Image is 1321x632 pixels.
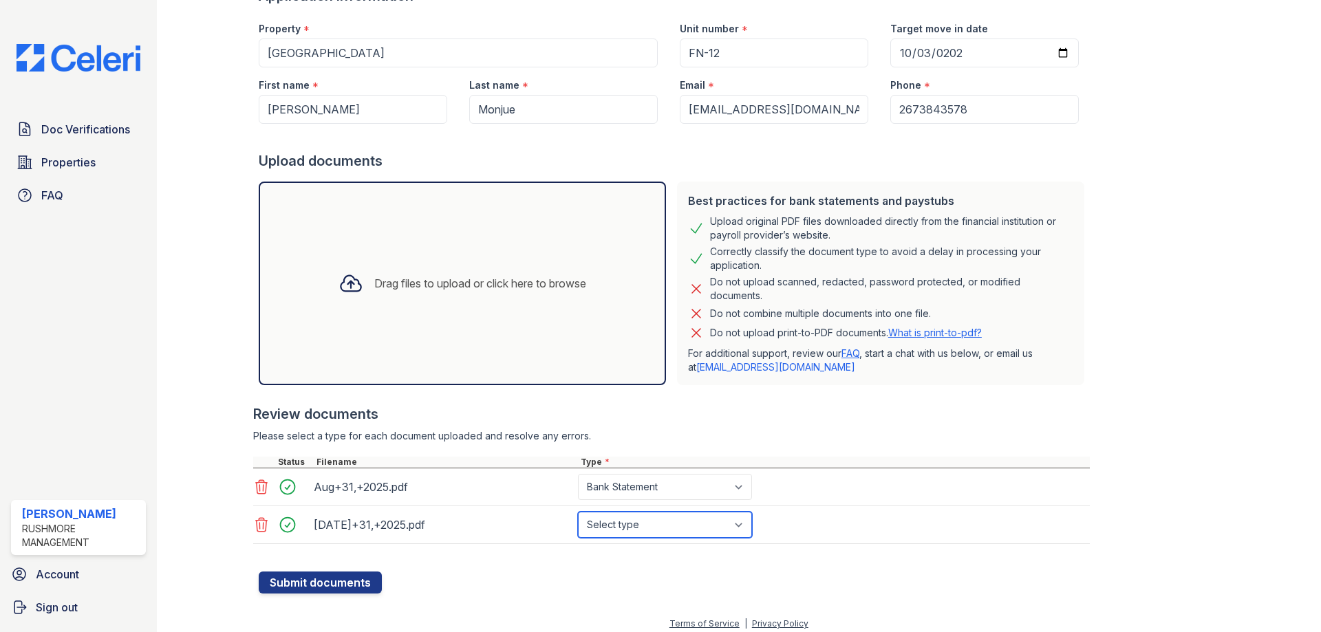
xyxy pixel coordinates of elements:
[710,275,1073,303] div: Do not upload scanned, redacted, password protected, or modified documents.
[710,245,1073,272] div: Correctly classify the document type to avoid a delay in processing your application.
[890,78,921,92] label: Phone
[11,182,146,209] a: FAQ
[41,154,96,171] span: Properties
[710,326,982,340] p: Do not upload print-to-PDF documents.
[688,347,1073,374] p: For additional support, review our , start a chat with us below, or email us at
[253,404,1090,424] div: Review documents
[744,618,747,629] div: |
[680,22,739,36] label: Unit number
[11,116,146,143] a: Doc Verifications
[680,78,705,92] label: Email
[11,149,146,176] a: Properties
[752,618,808,629] a: Privacy Policy
[6,44,151,72] img: CE_Logo_Blue-a8612792a0a2168367f1c8372b55b34899dd931a85d93a1a3d3e32e68fde9ad4.png
[41,187,63,204] span: FAQ
[22,505,140,522] div: [PERSON_NAME]
[696,361,855,373] a: [EMAIL_ADDRESS][DOMAIN_NAME]
[669,618,740,629] a: Terms of Service
[259,151,1090,171] div: Upload documents
[374,275,586,292] div: Drag files to upload or click here to browse
[36,566,79,582] span: Account
[259,22,301,36] label: Property
[259,571,382,593] button: Submit documents
[710,215,1073,242] div: Upload original PDF files downloaded directly from the financial institution or payroll provider’...
[888,327,982,338] a: What is print-to-pdf?
[253,429,1090,443] div: Please select a type for each document uploaded and resolve any errors.
[6,560,151,588] a: Account
[688,193,1073,209] div: Best practices for bank statements and paystubs
[314,476,572,498] div: Aug+31,+2025.pdf
[469,78,519,92] label: Last name
[314,514,572,536] div: [DATE]+31,+2025.pdf
[36,599,78,615] span: Sign out
[841,347,859,359] a: FAQ
[314,457,578,468] div: Filename
[22,522,140,549] div: Rushmore Management
[890,22,988,36] label: Target move in date
[6,593,151,621] a: Sign out
[275,457,314,468] div: Status
[710,305,931,322] div: Do not combine multiple documents into one file.
[259,78,310,92] label: First name
[578,457,1090,468] div: Type
[41,121,130,138] span: Doc Verifications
